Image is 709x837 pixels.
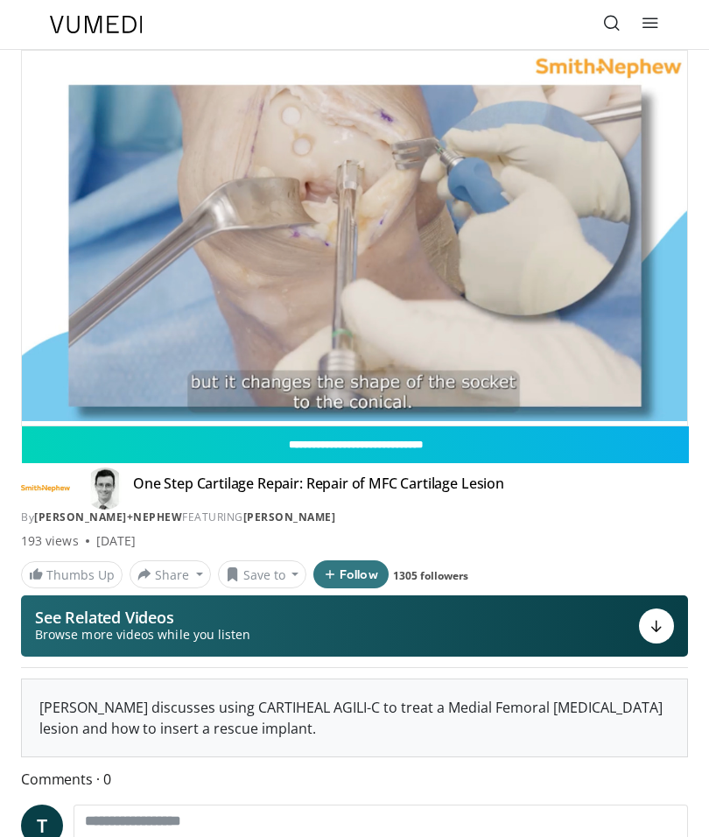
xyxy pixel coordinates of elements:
[35,608,250,626] p: See Related Videos
[21,561,123,588] a: Thumbs Up
[218,560,307,588] button: Save to
[133,475,504,503] h4: One Step Cartilage Repair: Repair of MFC Cartilage Lesion
[393,568,468,583] a: 1305 followers
[21,510,688,525] div: By FEATURING
[96,532,136,550] div: [DATE]
[22,679,687,756] div: [PERSON_NAME] discusses using CARTIHEAL AGILI-C to treat a Medial Femoral [MEDICAL_DATA] lesion a...
[35,626,250,644] span: Browse more videos while you listen
[21,475,70,503] img: Smith+Nephew
[313,560,389,588] button: Follow
[243,510,336,524] a: [PERSON_NAME]
[21,768,688,791] span: Comments 0
[34,510,182,524] a: [PERSON_NAME]+Nephew
[130,560,211,588] button: Share
[84,468,126,510] img: Avatar
[50,16,143,33] img: VuMedi Logo
[22,51,687,426] video-js: Video Player
[21,532,79,550] span: 193 views
[21,595,688,657] button: See Related Videos Browse more videos while you listen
